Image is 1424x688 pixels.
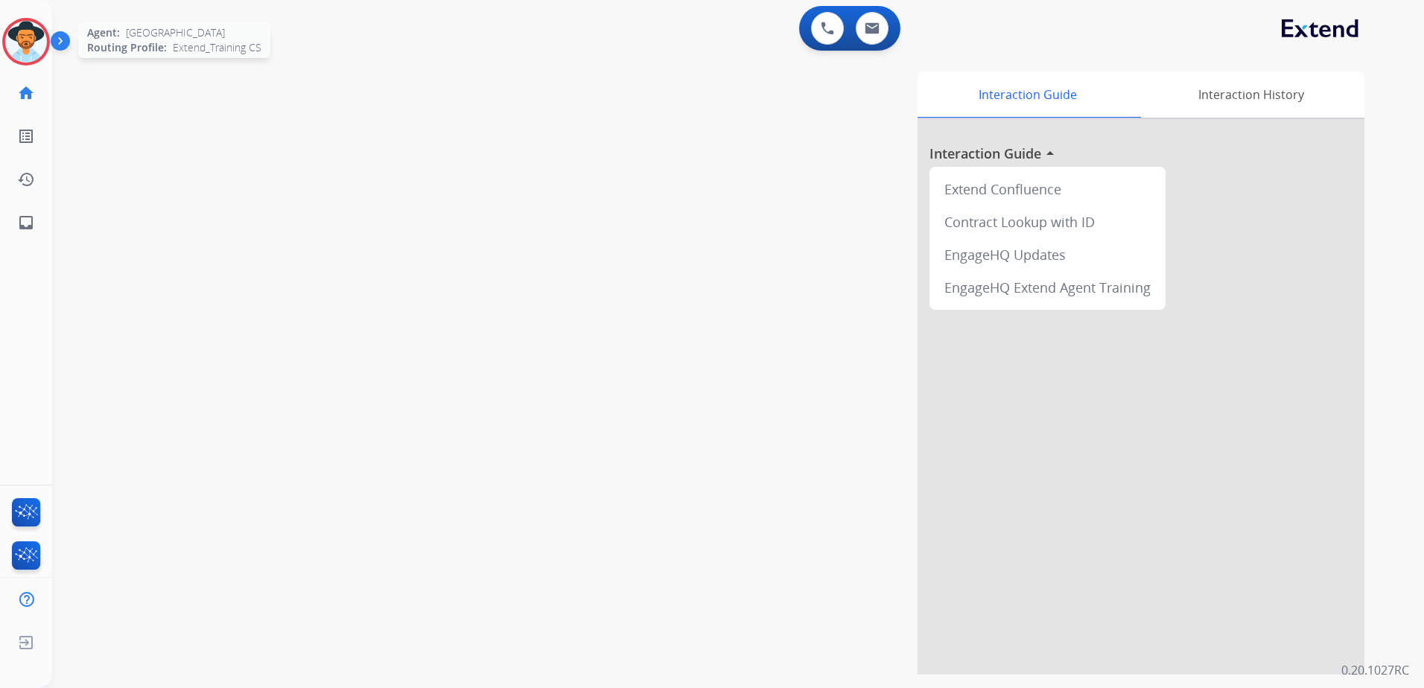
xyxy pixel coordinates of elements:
[1341,661,1409,679] p: 0.20.1027RC
[17,214,35,232] mat-icon: inbox
[17,171,35,188] mat-icon: history
[126,25,225,40] span: [GEOGRAPHIC_DATA]
[87,40,167,55] span: Routing Profile:
[935,271,1160,304] div: EngageHQ Extend Agent Training
[935,206,1160,238] div: Contract Lookup with ID
[918,71,1137,118] div: Interaction Guide
[935,238,1160,271] div: EngageHQ Updates
[87,25,120,40] span: Agent:
[17,84,35,102] mat-icon: home
[1137,71,1364,118] div: Interaction History
[17,127,35,145] mat-icon: list_alt
[173,40,261,55] span: Extend_Training CS
[5,21,47,63] img: avatar
[935,173,1160,206] div: Extend Confluence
